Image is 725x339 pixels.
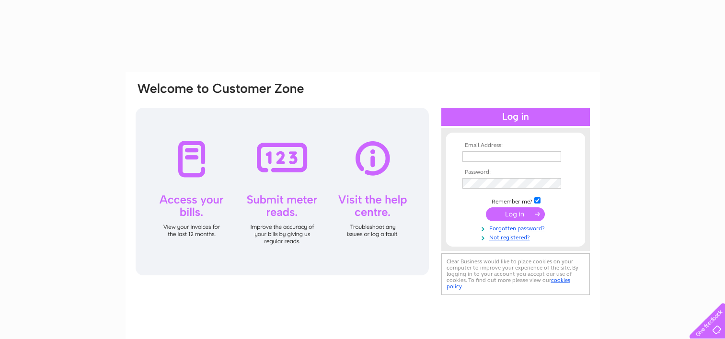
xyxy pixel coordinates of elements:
[441,253,590,295] div: Clear Business would like to place cookies on your computer to improve your experience of the sit...
[460,196,571,205] td: Remember me?
[462,223,571,232] a: Forgotten password?
[460,169,571,176] th: Password:
[460,142,571,149] th: Email Address:
[486,207,545,221] input: Submit
[462,232,571,241] a: Not registered?
[447,277,570,290] a: cookies policy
